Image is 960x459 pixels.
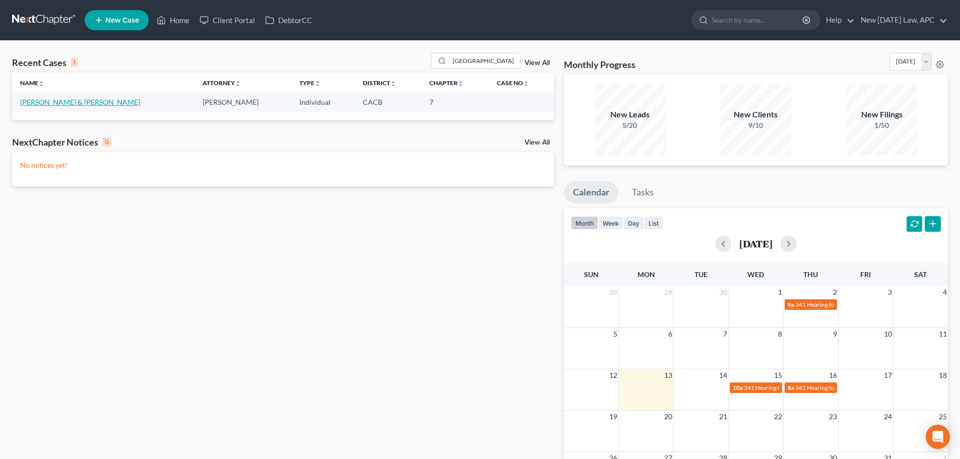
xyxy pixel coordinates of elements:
[390,81,396,87] i: unfold_more
[608,369,618,381] span: 12
[773,411,783,423] span: 22
[938,369,948,381] span: 18
[721,120,791,130] div: 9/10
[608,286,618,298] span: 28
[821,11,855,29] a: Help
[938,328,948,340] span: 11
[314,81,321,87] i: unfold_more
[595,109,665,120] div: New Leads
[525,59,550,67] a: View All
[926,425,950,449] div: Open Intercom Messenger
[623,181,663,204] a: Tasks
[722,328,728,340] span: 7
[777,328,783,340] span: 8
[195,93,291,111] td: [PERSON_NAME]
[828,411,838,423] span: 23
[152,11,195,29] a: Home
[744,384,834,391] span: 341 Hearing for [PERSON_NAME]
[883,411,893,423] span: 24
[564,58,635,71] h3: Monthly Progress
[195,11,260,29] a: Client Portal
[105,17,139,24] span: New Case
[564,181,618,204] a: Calendar
[856,11,947,29] a: New [DATE] Law, APC
[299,79,321,87] a: Typeunfold_more
[914,270,927,279] span: Sat
[860,270,871,279] span: Fri
[429,79,464,87] a: Chapterunfold_more
[795,301,885,308] span: 341 Hearing for [PERSON_NAME]
[773,369,783,381] span: 15
[203,79,241,87] a: Attorneyunfold_more
[694,270,708,279] span: Tue
[598,216,623,230] button: week
[883,328,893,340] span: 10
[795,384,885,391] span: 341 Hearing for [PERSON_NAME]
[667,328,673,340] span: 6
[20,160,546,170] p: No notices yet!
[38,81,44,87] i: unfold_more
[71,58,78,67] div: 1
[12,56,78,69] div: Recent Cases
[712,11,804,29] input: Search by name...
[733,384,743,391] span: 10a
[235,81,241,87] i: unfold_more
[421,93,489,111] td: 7
[747,270,764,279] span: Wed
[637,270,655,279] span: Mon
[623,216,644,230] button: day
[788,301,794,308] span: 9a
[739,238,773,249] h2: [DATE]
[260,11,317,29] a: DebtorCC
[721,109,791,120] div: New Clients
[938,411,948,423] span: 25
[803,270,818,279] span: Thu
[883,369,893,381] span: 17
[612,328,618,340] span: 5
[663,411,673,423] span: 20
[718,369,728,381] span: 14
[644,216,663,230] button: list
[942,286,948,298] span: 4
[571,216,598,230] button: month
[20,79,44,87] a: Nameunfold_more
[595,120,665,130] div: 5/20
[887,286,893,298] span: 3
[777,286,783,298] span: 1
[608,411,618,423] span: 19
[788,384,794,391] span: 8a
[832,286,838,298] span: 2
[584,270,599,279] span: Sun
[12,136,111,148] div: NextChapter Notices
[718,286,728,298] span: 30
[458,81,464,87] i: unfold_more
[847,120,917,130] div: 1/50
[20,98,140,106] a: [PERSON_NAME] & [PERSON_NAME]
[847,109,917,120] div: New Filings
[663,369,673,381] span: 13
[291,93,355,111] td: Individual
[523,81,529,87] i: unfold_more
[363,79,396,87] a: Districtunfold_more
[102,138,111,147] div: 0
[450,53,520,68] input: Search by name...
[525,139,550,146] a: View All
[828,369,838,381] span: 16
[663,286,673,298] span: 29
[497,79,529,87] a: Case Nounfold_more
[718,411,728,423] span: 21
[832,328,838,340] span: 9
[355,93,421,111] td: CACB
